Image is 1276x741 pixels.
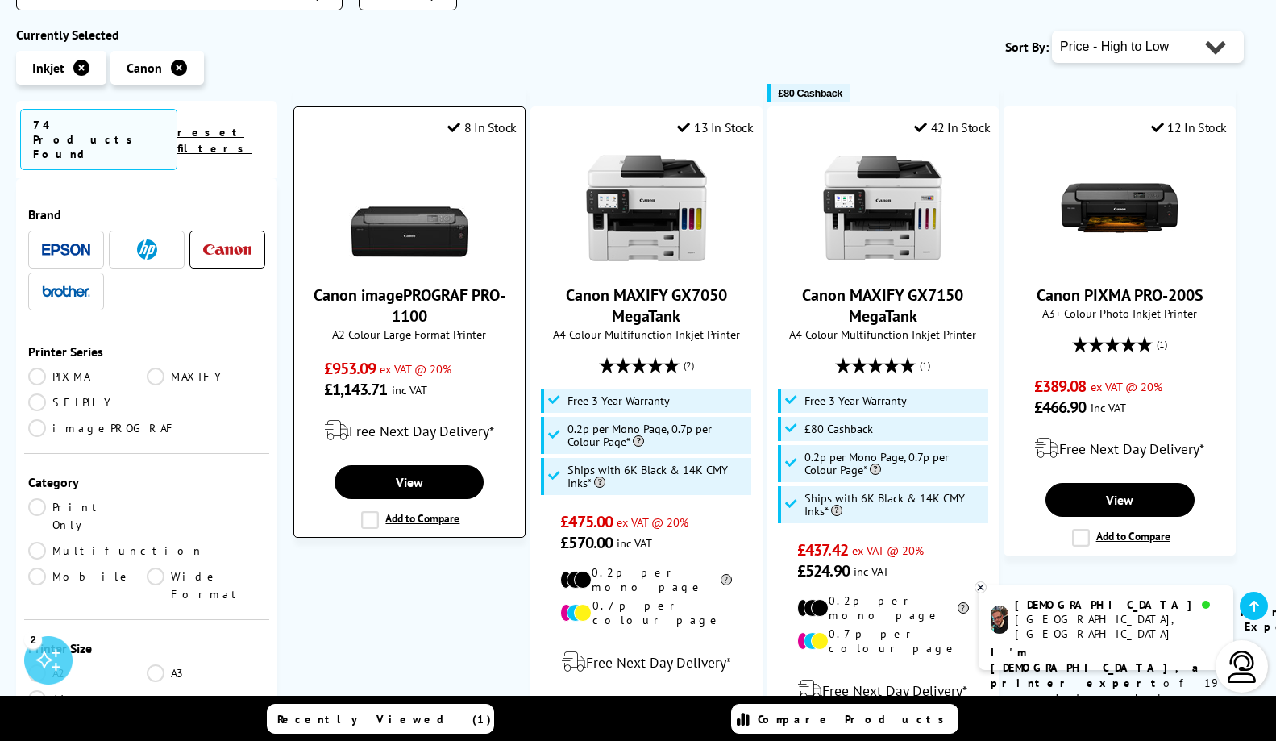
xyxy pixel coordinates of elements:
li: 0.7p per colour page [560,598,732,627]
span: £80 Cashback [779,87,842,99]
div: modal_delivery [539,639,754,685]
a: Canon PIXMA PRO-200S [1059,256,1180,272]
img: user-headset-light.svg [1226,651,1258,683]
span: inc VAT [1091,400,1126,415]
div: 42 In Stock [914,119,990,135]
a: Canon [203,239,251,260]
a: Canon MAXIFY GX7050 MegaTank [586,256,707,272]
a: Canon imagePROGRAF PRO-1100 [349,256,470,272]
span: £953.09 [324,358,376,379]
span: £80 Cashback [804,423,873,435]
label: Add to Compare [1072,529,1170,547]
a: View [335,465,484,499]
label: Add to Compare [361,511,459,529]
a: A2 [28,664,147,682]
span: £475.00 [560,511,613,532]
a: Mobile [28,568,147,603]
a: Wide Format [147,568,265,603]
span: (1) [1157,329,1167,360]
span: £570.00 [560,532,613,553]
img: HP [137,239,157,260]
img: Canon [203,244,251,255]
a: Canon imagePROGRAF PRO-1100 [314,285,505,327]
a: View [1045,483,1195,517]
span: Sort By: [1005,39,1049,55]
span: Ships with 6K Black & 14K CMY Inks* [804,492,983,518]
span: Ships with 6K Black & 14K CMY Inks* [567,464,746,489]
span: £437.42 [797,539,848,560]
a: A4 [28,690,147,708]
img: Canon MAXIFY GX7150 MegaTank [822,148,943,269]
span: Canon [127,60,162,76]
a: Brother [42,281,90,302]
span: ex VAT @ 20% [1091,379,1162,394]
a: SELPHY [28,393,147,411]
div: modal_delivery [302,408,517,453]
a: Canon MAXIFY GX7150 MegaTank [822,256,943,272]
div: 8 In Stock [447,119,517,135]
span: £524.90 [797,560,850,581]
div: modal_delivery [776,668,991,713]
img: Canon MAXIFY GX7050 MegaTank [586,148,707,269]
div: Printer Series [28,343,265,360]
a: HP [123,239,171,260]
span: ex VAT @ 20% [380,361,451,377]
span: inc VAT [392,382,427,398]
span: £389.08 [1034,376,1087,397]
span: 0.2p per Mono Page, 0.7p per Colour Page* [567,423,746,448]
a: reset filters [177,125,252,156]
a: Canon PIXMA PRO-200S [1037,285,1203,306]
li: 0.7p per colour page [797,627,969,656]
div: [GEOGRAPHIC_DATA], [GEOGRAPHIC_DATA] [1015,612,1220,641]
div: 12 In Stock [1151,119,1227,135]
span: A4 Colour Multifunction Inkjet Printer [776,327,991,342]
li: 0.2p per mono page [560,565,732,594]
span: Compare Products [758,712,953,726]
a: Compare Products [731,704,958,734]
span: inc VAT [617,535,652,551]
img: Brother [42,285,90,297]
li: 0.2p per mono page [797,593,969,622]
img: chris-livechat.png [991,606,1008,634]
div: modal_delivery [1012,426,1227,471]
div: 13 In Stock [677,119,753,135]
button: £80 Cashback [767,84,850,102]
span: £466.90 [1034,397,1087,418]
a: Recently Viewed (1) [267,704,494,734]
a: Print Only [28,498,147,534]
span: Free 3 Year Warranty [567,394,670,407]
a: PIXMA [28,368,147,385]
div: Currently Selected [16,27,277,43]
div: Category [28,474,265,490]
span: 0.2p per Mono Page, 0.7p per Colour Page* [804,451,983,477]
img: Epson [42,244,90,256]
span: Recently Viewed (1) [277,712,492,726]
span: Free 3 Year Warranty [804,394,907,407]
div: Printer Size [28,640,265,656]
span: ex VAT @ 20% [852,543,924,558]
span: (2) [684,350,694,381]
span: (1) [920,350,930,381]
span: A3+ Colour Photo Inkjet Printer [1012,306,1227,321]
div: [DEMOGRAPHIC_DATA] [1015,597,1220,612]
a: A3 [147,664,265,682]
span: A4 Colour Multifunction Inkjet Printer [539,327,754,342]
img: Canon PIXMA PRO-200S [1059,148,1180,269]
div: 2 [24,631,42,648]
b: I'm [DEMOGRAPHIC_DATA], a printer expert [991,645,1203,690]
div: Brand [28,206,265,223]
span: A2 Colour Large Format Printer [302,327,517,342]
span: ex VAT @ 20% [617,514,688,530]
span: £1,143.71 [324,379,388,400]
a: MAXIFY [147,368,265,385]
span: inc VAT [854,564,889,579]
a: Multifunction [28,542,204,560]
a: Epson [42,239,90,260]
span: Inkjet [32,60,64,76]
a: imagePROGRAF [28,419,177,437]
a: Canon MAXIFY GX7150 MegaTank [802,285,963,327]
span: 74 Products Found [20,109,177,170]
img: Canon imagePROGRAF PRO-1100 [349,148,470,269]
p: of 19 years! I can help you choose the right product [991,645,1221,737]
a: Canon MAXIFY GX7050 MegaTank [566,285,727,327]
